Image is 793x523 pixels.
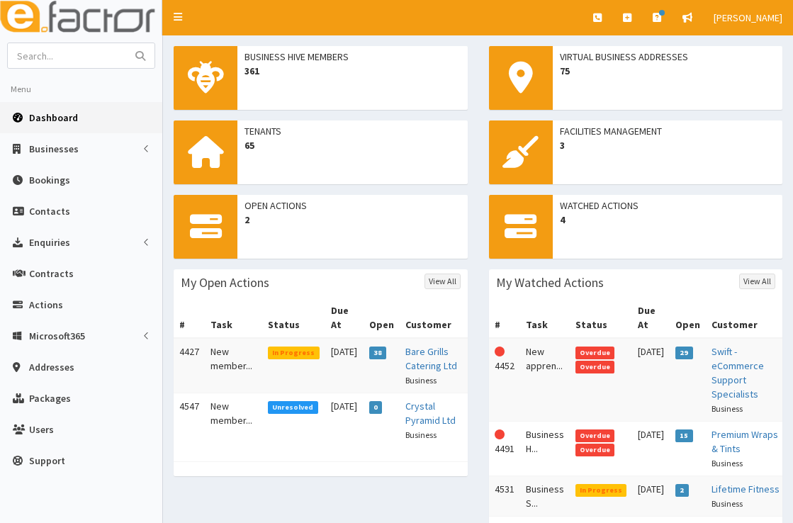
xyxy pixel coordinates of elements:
[712,483,780,495] a: Lifetime Fitness
[575,444,615,456] span: Overdue
[520,338,570,422] td: New appren...
[29,205,70,218] span: Contacts
[29,267,74,280] span: Contracts
[29,392,71,405] span: Packages
[405,375,437,386] small: Business
[244,50,461,64] span: Business Hive Members
[268,401,318,414] span: Unresolved
[560,64,776,78] span: 75
[575,347,615,359] span: Overdue
[424,274,461,289] a: View All
[364,298,400,338] th: Open
[712,428,778,455] a: Premium Wraps & Tints
[560,124,776,138] span: Facilities Management
[706,298,786,338] th: Customer
[489,476,520,517] td: 4531
[174,298,205,338] th: #
[29,423,54,436] span: Users
[325,338,364,393] td: [DATE]
[29,142,79,155] span: Businesses
[174,393,205,448] td: 4547
[560,213,776,227] span: 4
[712,458,743,468] small: Business
[489,422,520,476] td: 4491
[174,338,205,393] td: 4427
[181,276,269,289] h3: My Open Actions
[670,298,706,338] th: Open
[632,422,670,476] td: [DATE]
[205,298,262,338] th: Task
[739,274,775,289] a: View All
[560,50,776,64] span: Virtual Business Addresses
[29,111,78,124] span: Dashboard
[632,338,670,422] td: [DATE]
[495,347,505,356] i: This Action is overdue!
[29,361,74,373] span: Addresses
[496,276,604,289] h3: My Watched Actions
[560,198,776,213] span: Watched Actions
[714,11,782,24] span: [PERSON_NAME]
[369,347,387,359] span: 38
[632,298,670,338] th: Due At
[244,198,461,213] span: Open Actions
[575,361,615,373] span: Overdue
[675,347,693,359] span: 29
[205,393,262,448] td: New member...
[205,338,262,393] td: New member...
[400,298,468,338] th: Customer
[405,400,456,427] a: Crystal Pyramid Ltd
[675,484,689,497] span: 2
[29,236,70,249] span: Enquiries
[405,429,437,440] small: Business
[632,476,670,517] td: [DATE]
[489,298,520,338] th: #
[520,476,570,517] td: Business S...
[8,43,127,68] input: Search...
[369,401,383,414] span: 0
[575,484,627,497] span: In Progress
[675,429,693,442] span: 15
[244,138,461,152] span: 65
[520,422,570,476] td: Business H...
[712,498,743,509] small: Business
[325,393,364,448] td: [DATE]
[244,213,461,227] span: 2
[712,345,764,400] a: Swift - eCommerce Support Specialists
[29,454,65,467] span: Support
[325,298,364,338] th: Due At
[268,347,320,359] span: In Progress
[29,174,70,186] span: Bookings
[520,298,570,338] th: Task
[489,338,520,422] td: 4452
[570,298,633,338] th: Status
[405,345,457,372] a: Bare Grills Catering Ltd
[29,298,63,311] span: Actions
[560,138,776,152] span: 3
[244,64,461,78] span: 361
[712,403,743,414] small: Business
[495,429,505,439] i: This Action is overdue!
[29,330,85,342] span: Microsoft365
[262,298,325,338] th: Status
[244,124,461,138] span: Tenants
[575,429,615,442] span: Overdue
